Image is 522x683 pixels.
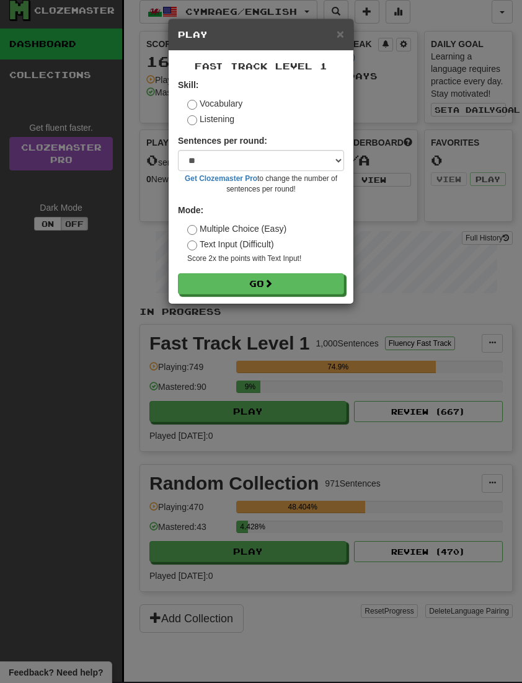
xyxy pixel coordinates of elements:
input: Vocabulary [187,100,197,110]
span: Fast Track Level 1 [195,61,327,71]
button: Go [178,273,344,294]
span: × [337,27,344,41]
label: Listening [187,113,234,125]
small: Score 2x the points with Text Input ! [187,253,344,264]
label: Vocabulary [187,97,242,110]
label: Multiple Choice (Easy) [187,223,286,235]
a: Get Clozemaster Pro [185,174,257,183]
button: Close [337,27,344,40]
strong: Skill: [178,80,198,90]
h5: Play [178,29,344,41]
small: to change the number of sentences per round! [178,174,344,195]
label: Sentences per round: [178,134,267,147]
label: Text Input (Difficult) [187,238,274,250]
input: Text Input (Difficult) [187,240,197,250]
strong: Mode: [178,205,203,215]
input: Multiple Choice (Easy) [187,225,197,235]
input: Listening [187,115,197,125]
